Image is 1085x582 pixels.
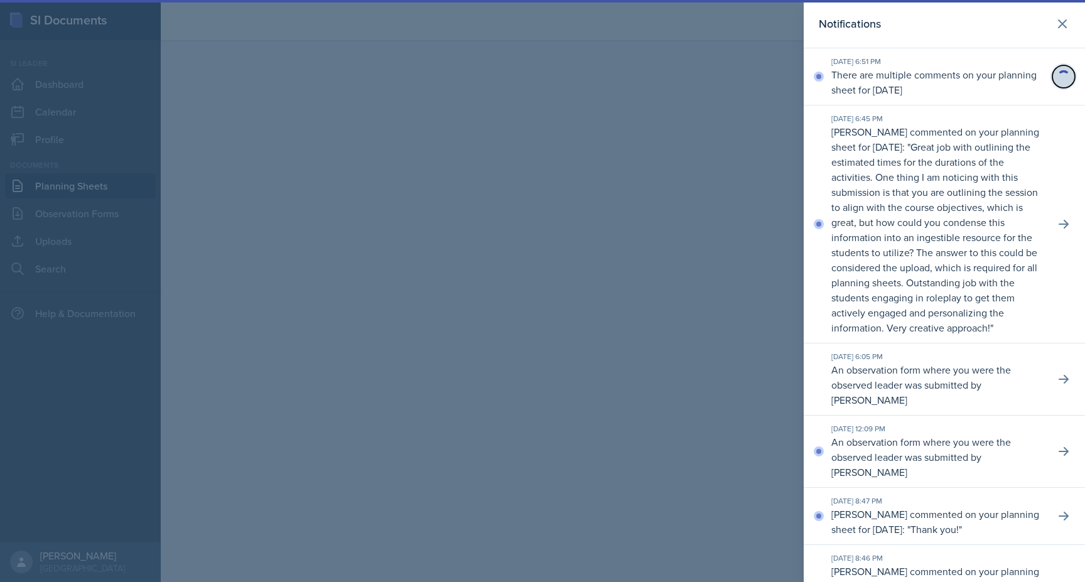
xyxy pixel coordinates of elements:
h2: Notifications [819,15,881,33]
p: There are multiple comments on your planning sheet for [DATE] [831,67,1045,97]
p: An observation form where you were the observed leader was submitted by [PERSON_NAME] [831,362,1045,407]
div: [DATE] 6:45 PM [831,113,1045,124]
div: [DATE] 6:05 PM [831,351,1045,362]
p: Thank you! [910,522,959,536]
div: [DATE] 8:47 PM [831,495,1045,507]
div: [DATE] 12:09 PM [831,423,1045,434]
p: An observation form where you were the observed leader was submitted by [PERSON_NAME] [831,434,1045,480]
p: Great job with outlining the estimated times for the durations of the activities. One thing I am ... [831,140,1038,335]
p: [PERSON_NAME] commented on your planning sheet for [DATE]: " " [831,124,1045,335]
p: [PERSON_NAME] commented on your planning sheet for [DATE]: " " [831,507,1045,537]
div: [DATE] 6:51 PM [831,56,1045,67]
div: [DATE] 8:46 PM [831,552,1045,564]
